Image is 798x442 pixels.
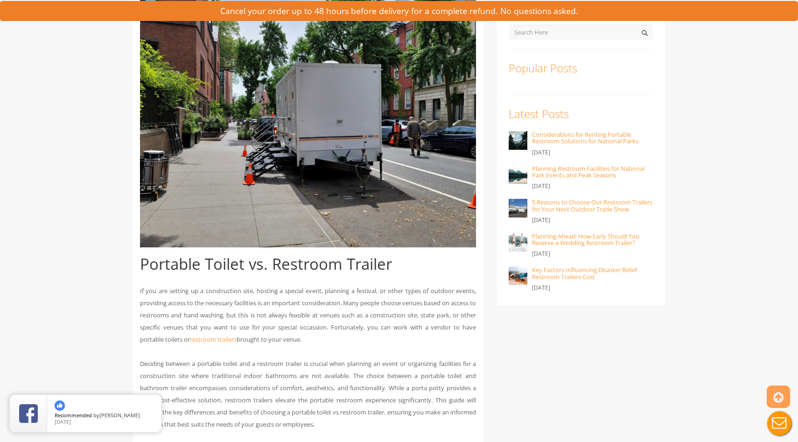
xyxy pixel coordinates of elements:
[19,404,38,423] img: Review Rating
[532,130,638,145] a: Considerations for Renting Portable Restroom Solutions for National Parks
[532,215,653,226] p: [DATE]
[532,164,644,179] a: Planning Restroom Facilities for National Park Events and Peak Seasons
[55,413,154,419] span: by
[761,405,798,442] button: Live Chat
[509,199,527,217] img: 5 Reasons to Choose Our Restroom Trailers for Your Next Outdoor Trade Show - VIPTOGO
[532,232,639,247] a: Planning Ahead: How Early Should You Reserve a Wedding Restroom Trailer?
[190,335,237,344] a: restroom trailers
[532,181,653,192] p: [DATE]
[55,412,92,419] span: Recommended
[532,147,653,158] p: [DATE]
[140,285,476,345] p: If you are setting up a construction site, hosting a special event, planning a festival, or other...
[55,418,71,425] span: [DATE]
[532,266,637,281] a: Key Factors Influencing Disaster Relief Restroom Trailers Cost
[509,62,653,74] h3: Popular Posts
[532,248,653,260] p: [DATE]
[532,282,653,294] p: [DATE]
[55,400,65,411] img: thumbs up icon
[509,233,527,252] img: Planning Ahead: How Early Should You Reserve a Wedding Restroom Trailer? - VIPTOGO
[140,358,476,430] p: Deciding between a portable toilet and a restroom trailer is crucial when planning an event or or...
[532,198,652,213] a: 5 Reasons to Choose Our Restroom Trailers for Your Next Outdoor Trade Show
[509,131,527,150] img: Considerations for Renting Portable Restroom Solutions for National Parks - VIPTOGO
[509,165,527,184] img: Planning Restroom Facilities for National Park Events and Peak Seasons - VIPTOGO
[509,108,653,120] h3: Latest Posts
[509,25,653,40] input: Search Here
[140,256,476,273] h1: Portable Toilet vs. Restroom Trailer
[509,267,527,285] img: Key Factors Influencing Disaster Relief Restroom Trailers Cost - VIPTOGO
[99,412,140,419] span: [PERSON_NAME]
